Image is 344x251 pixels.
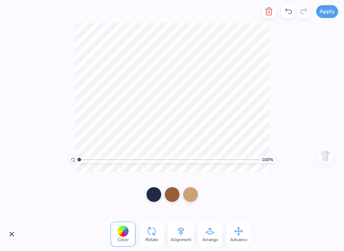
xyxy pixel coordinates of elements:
span: Advance [230,237,247,243]
button: Apply [316,5,338,18]
button: Close [6,228,18,240]
span: 100 % [262,156,273,163]
img: Front [319,150,331,162]
span: Arrange [202,237,218,243]
span: Color [118,237,129,243]
span: Alignment [170,237,191,243]
span: Rotate [145,237,158,243]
